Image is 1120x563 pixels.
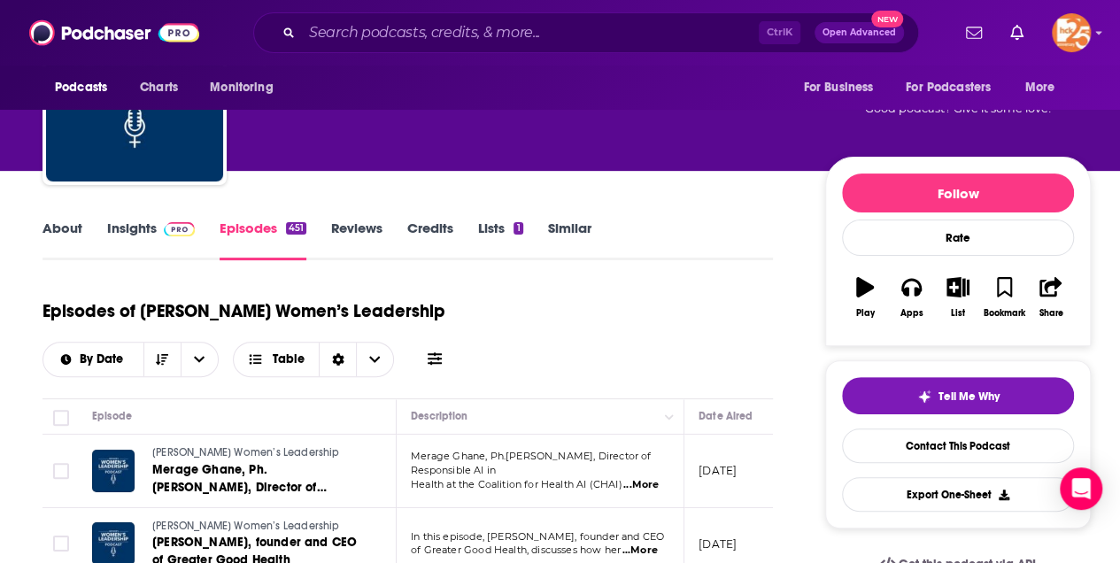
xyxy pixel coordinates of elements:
span: Podcasts [55,75,107,100]
button: Open AdvancedNew [815,22,904,43]
div: Apps [900,308,923,319]
span: Tell Me Why [938,389,1000,404]
p: [DATE] [699,536,737,551]
span: New [871,11,903,27]
span: For Business [803,75,873,100]
span: More [1025,75,1055,100]
span: Merage Ghane, Ph.[PERSON_NAME], Director of Responsible AI in Health at the Coalition for Health ... [152,462,332,530]
a: Similar [548,220,591,260]
span: In this episode, [PERSON_NAME], founder and CEO [411,530,664,543]
div: 451 [286,222,306,235]
p: [DATE] [699,463,737,478]
div: Date Aired [699,405,753,427]
button: open menu [894,71,1016,104]
span: Merage Ghane, Ph.[PERSON_NAME], Director of Responsible AI in [411,450,651,476]
img: Podchaser Pro [164,222,195,236]
span: Table [273,353,305,366]
div: List [951,308,965,319]
img: Podchaser - Follow, Share and Rate Podcasts [29,16,199,50]
h1: Episodes of [PERSON_NAME] Women’s Leadership [42,300,445,322]
div: Episode [92,405,132,427]
span: [PERSON_NAME] Women’s Leadership [152,520,339,532]
a: Show notifications dropdown [1003,18,1031,48]
button: open menu [42,71,130,104]
a: InsightsPodchaser Pro [107,220,195,260]
button: Follow [842,174,1074,212]
span: Monitoring [210,75,273,100]
a: Lists1 [478,220,522,260]
button: open menu [43,353,143,366]
span: Toggle select row [53,536,69,551]
a: Credits [407,220,453,260]
span: ...More [622,544,658,558]
div: Open Intercom Messenger [1060,467,1102,510]
button: Export One-Sheet [842,477,1074,512]
a: Episodes451 [220,220,306,260]
span: Charts [140,75,178,100]
img: tell me why sparkle [917,389,931,404]
button: tell me why sparkleTell Me Why [842,377,1074,414]
div: Play [856,308,875,319]
div: Search podcasts, credits, & more... [253,12,919,53]
div: Sort Direction [319,343,356,376]
div: Description [411,405,467,427]
a: Charts [128,71,189,104]
button: List [935,266,981,329]
a: Reviews [331,220,382,260]
div: 1 [514,222,522,235]
span: Logged in as kerrifulks [1052,13,1091,52]
span: Ctrl K [759,21,800,44]
span: of Greater Good Health, discusses how her [411,544,621,556]
button: open menu [181,343,218,376]
input: Search podcasts, credits, & more... [302,19,759,47]
img: User Profile [1052,13,1091,52]
a: Merage Ghane, Ph.[PERSON_NAME], Director of Responsible AI in Health at the Coalition for Health ... [152,461,365,497]
button: Show profile menu [1052,13,1091,52]
button: open menu [197,71,296,104]
button: open menu [1013,71,1078,104]
button: Play [842,266,888,329]
a: Show notifications dropdown [959,18,989,48]
a: [PERSON_NAME] Women’s Leadership [152,445,365,461]
button: open menu [791,71,895,104]
button: Apps [888,266,934,329]
a: [PERSON_NAME] Women’s Leadership [152,519,365,535]
button: Sort Direction [143,343,181,376]
button: Choose View [233,342,395,377]
a: About [42,220,82,260]
span: Open Advanced [823,28,896,37]
div: Rate [842,220,1074,256]
button: Column Actions [659,406,680,428]
span: Toggle select row [53,463,69,479]
span: By Date [80,353,129,366]
a: Contact This Podcast [842,428,1074,463]
button: Share [1028,266,1074,329]
span: Health at the Coalition for Health AI (CHAI) [411,478,622,490]
div: Bookmark [984,308,1025,319]
span: For Podcasters [906,75,991,100]
span: [PERSON_NAME] Women’s Leadership [152,446,339,459]
h2: Choose List sort [42,342,219,377]
button: Bookmark [981,266,1027,329]
span: ...More [623,478,659,492]
div: Share [1039,308,1062,319]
